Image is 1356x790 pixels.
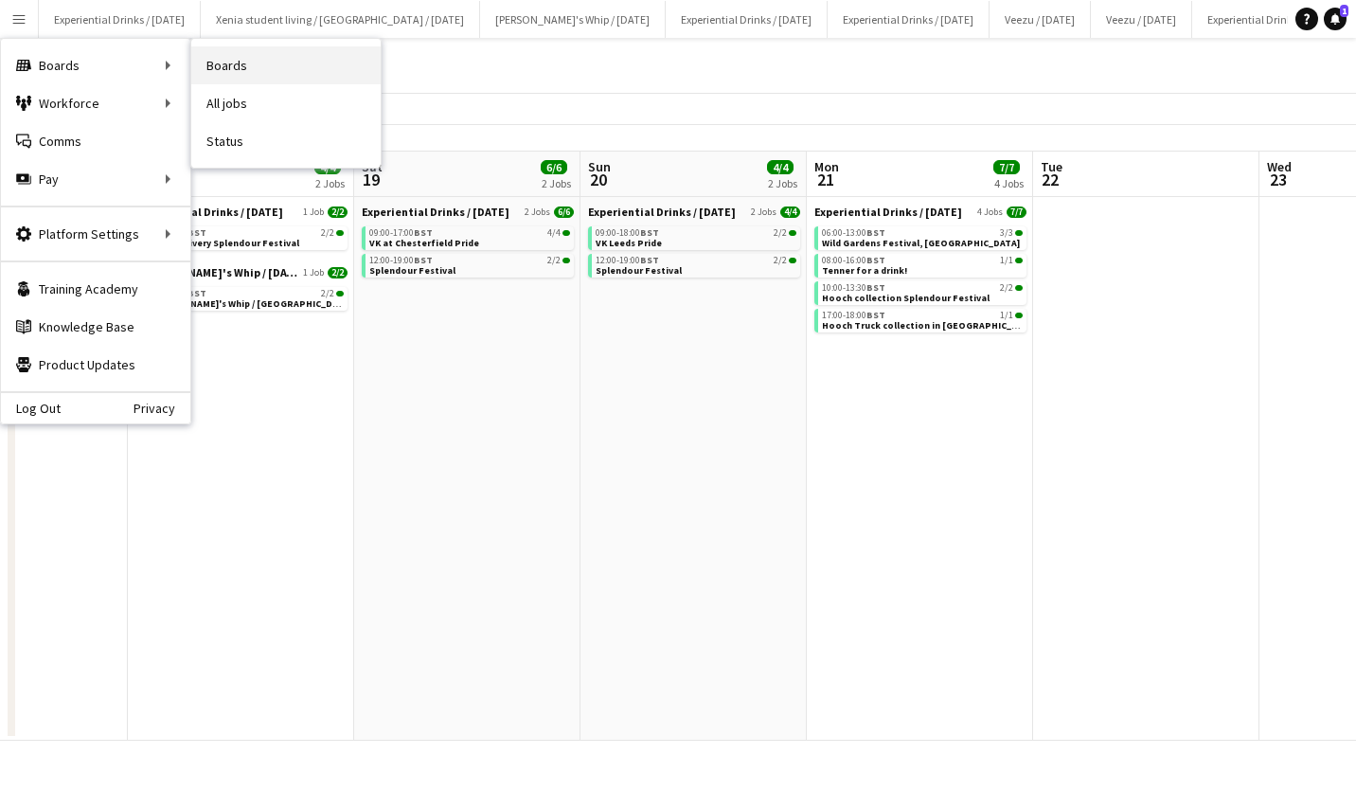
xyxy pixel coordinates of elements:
[1000,283,1013,293] span: 2/2
[822,264,907,277] span: Tenner for a drink!
[994,176,1024,190] div: 4 Jobs
[814,205,1026,219] a: Experiential Drinks / [DATE]4 Jobs7/7
[822,319,1038,332] span: Hooch Truck collection in Hull
[814,205,962,219] span: Experiential Drinks / July 2025
[369,264,455,277] span: Splendour Festival
[866,254,885,266] span: BST
[359,169,383,190] span: 19
[596,254,796,276] a: 12:00-19:00BST2/2Splendour Festival
[640,226,659,239] span: BST
[303,206,324,218] span: 1 Job
[1038,169,1062,190] span: 22
[1000,256,1013,265] span: 1/1
[143,297,352,310] span: Shanky's Whip / Nottingham
[554,206,574,218] span: 6/6
[414,226,433,239] span: BST
[315,176,345,190] div: 2 Jobs
[187,226,206,239] span: BST
[480,1,666,38] button: [PERSON_NAME]'s Whip / [DATE]
[585,169,611,190] span: 20
[1015,285,1023,291] span: 2/2
[135,265,348,314] div: [PERSON_NAME]'s Whip / [DATE]1 Job2/219:00-23:00BST2/2[PERSON_NAME]'s Whip / [GEOGRAPHIC_DATA]
[977,206,1003,218] span: 4 Jobs
[336,230,344,236] span: 2/2
[201,1,480,38] button: Xenia student living / [GEOGRAPHIC_DATA] / [DATE]
[562,230,570,236] span: 4/4
[369,254,570,276] a: 12:00-19:00BST2/2Splendour Festival
[362,205,574,281] div: Experiential Drinks / [DATE]2 Jobs6/609:00-17:00BST4/4VK at Chesterfield Pride12:00-19:00BST2/2Sp...
[774,256,787,265] span: 2/2
[135,205,283,219] span: Experiential Drinks / July 2025
[666,1,828,38] button: Experiential Drinks / [DATE]
[822,311,885,320] span: 17:00-18:00
[822,226,1023,248] a: 06:00-13:00BST3/3Wild Gardens Festival, [GEOGRAPHIC_DATA]
[596,237,662,249] span: VK Leeds Pride
[143,237,299,249] span: Hooch delivery Splendour Festival
[414,254,433,266] span: BST
[1000,228,1013,238] span: 3/3
[135,205,348,219] a: Experiential Drinks / [DATE]1 Job2/2
[828,1,990,38] button: Experiential Drinks / [DATE]
[542,176,571,190] div: 2 Jobs
[1000,311,1013,320] span: 1/1
[751,206,776,218] span: 2 Jobs
[328,267,348,278] span: 2/2
[541,160,567,174] span: 6/6
[1,308,190,346] a: Knowledge Base
[547,228,561,238] span: 4/4
[1015,313,1023,318] span: 1/1
[1,122,190,160] a: Comms
[822,292,990,304] span: Hooch collection Splendour Festival
[789,258,796,263] span: 2/2
[822,283,885,293] span: 10:00-13:30
[362,205,574,219] a: Experiential Drinks / [DATE]2 Jobs6/6
[303,267,324,278] span: 1 Job
[369,237,479,249] span: VK at Chesterfield Pride
[525,206,550,218] span: 2 Jobs
[774,228,787,238] span: 2/2
[596,226,796,248] a: 09:00-18:00BST2/2VK Leeds Pride
[321,289,334,298] span: 2/2
[588,205,736,219] span: Experiential Drinks / July 2025
[822,256,885,265] span: 08:00-16:00
[1,270,190,308] a: Training Academy
[596,256,659,265] span: 12:00-19:00
[1,84,190,122] div: Workforce
[191,84,381,122] a: All jobs
[143,226,344,248] a: 09:00-13:00BST2/2Hooch delivery Splendour Festival
[588,158,611,175] span: Sun
[1340,5,1348,17] span: 1
[135,265,348,279] a: [PERSON_NAME]'s Whip / [DATE]1 Job2/2
[1,46,190,84] div: Boards
[780,206,800,218] span: 4/4
[812,169,839,190] span: 21
[1015,230,1023,236] span: 3/3
[767,160,794,174] span: 4/4
[640,254,659,266] span: BST
[187,287,206,299] span: BST
[1007,206,1026,218] span: 7/7
[39,1,201,38] button: Experiential Drinks / [DATE]
[134,401,190,416] a: Privacy
[822,309,1023,331] a: 17:00-18:00BST1/1Hooch Truck collection in [GEOGRAPHIC_DATA]
[1041,158,1062,175] span: Tue
[328,206,348,218] span: 2/2
[321,228,334,238] span: 2/2
[369,228,433,238] span: 09:00-17:00
[814,205,1026,336] div: Experiential Drinks / [DATE]4 Jobs7/706:00-13:00BST3/3Wild Gardens Festival, [GEOGRAPHIC_DATA]08:...
[814,158,839,175] span: Mon
[866,281,885,294] span: BST
[1091,1,1192,38] button: Veezu / [DATE]
[135,205,348,265] div: Experiential Drinks / [DATE]1 Job2/209:00-13:00BST2/2Hooch delivery Splendour Festival
[993,160,1020,174] span: 7/7
[1015,258,1023,263] span: 1/1
[1,160,190,198] div: Pay
[143,287,344,309] a: 19:00-23:00BST2/2[PERSON_NAME]'s Whip / [GEOGRAPHIC_DATA]
[362,205,509,219] span: Experiential Drinks / July 2025
[822,237,1020,249] span: Wild Gardens Festival, Plymouth
[596,228,659,238] span: 09:00-18:00
[1264,169,1292,190] span: 23
[369,226,570,248] a: 09:00-17:00BST4/4VK at Chesterfield Pride
[135,265,299,279] span: Shanky's Whip / July 25
[789,230,796,236] span: 2/2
